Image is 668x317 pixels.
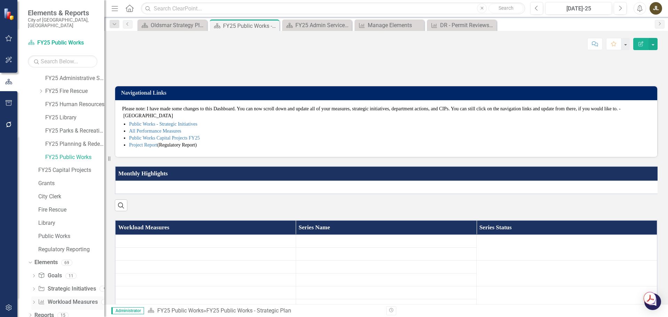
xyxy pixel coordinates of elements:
a: FY25 Public Works [157,307,204,314]
div: Manage Elements [368,21,422,30]
img: ClearPoint Strategy [3,7,16,21]
a: Library [38,219,104,227]
a: Elements [34,259,58,267]
a: Workload Measures [38,298,97,306]
a: Grants [38,180,104,188]
h3: Navigational Links [121,90,654,96]
a: FY25 Library [45,114,104,122]
div: 69 [61,260,72,266]
a: FY25 Public Works [28,39,97,47]
a: DR - Permit Reviews (# of reviews) [429,21,495,30]
a: Fire Rescue [38,206,104,214]
a: City Clerk [38,193,104,201]
a: FY25 Human Resources [45,101,104,109]
span: Search [499,5,514,11]
a: FY25 Capital Projects [38,166,104,174]
a: Project Report [129,142,157,148]
button: Search [488,3,523,13]
a: All Performance Measures [129,128,181,134]
input: Search Below... [28,55,97,68]
a: FY25 Administrative Services [45,74,104,82]
a: Regulatory Reporting [38,246,104,254]
div: 11 [65,273,77,279]
li: (Regulatory Report) [129,142,650,149]
div: [DATE]-25 [548,5,610,13]
a: Public Works [38,232,104,240]
div: FY25 Admin Services - Strategic Plan [295,21,350,30]
input: Search ClearPoint... [141,2,525,15]
span: Administrator [111,307,144,314]
button: JL [650,2,662,15]
a: FY25 Admin Services - Strategic Plan [284,21,350,30]
a: Manage Elements [356,21,422,30]
div: FY25 Public Works - Strategic Plan [206,307,291,314]
div: DR - Permit Reviews (# of reviews) [440,21,495,30]
a: Strategic Initiatives [38,285,96,293]
a: FY25 Parks & Recreation [45,127,104,135]
a: Oldsmar Strategy Plan [139,21,205,30]
div: FY25 Public Works - Strategic Plan [223,22,278,30]
a: Goals [38,272,62,280]
a: FY25 Public Works [45,153,104,161]
a: FY25 Planning & Redevelopment [45,140,104,148]
div: 49 [101,299,112,305]
div: 9 [100,286,111,292]
a: Public Works - Strategic Initiatives [129,121,197,127]
div: Oldsmar Strategy Plan [151,21,205,30]
button: [DATE]-25 [545,2,612,15]
small: City of [GEOGRAPHIC_DATA], [GEOGRAPHIC_DATA] [28,17,97,29]
a: FY25 Fire Rescue [45,87,104,95]
span: Elements & Reports [28,9,97,17]
a: Public Works Capital Projects FY25 [129,135,200,141]
div: » [148,307,381,315]
p: Please note: I have made some changes to this Dashboard. You can now scroll down and update all o... [122,105,650,119]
